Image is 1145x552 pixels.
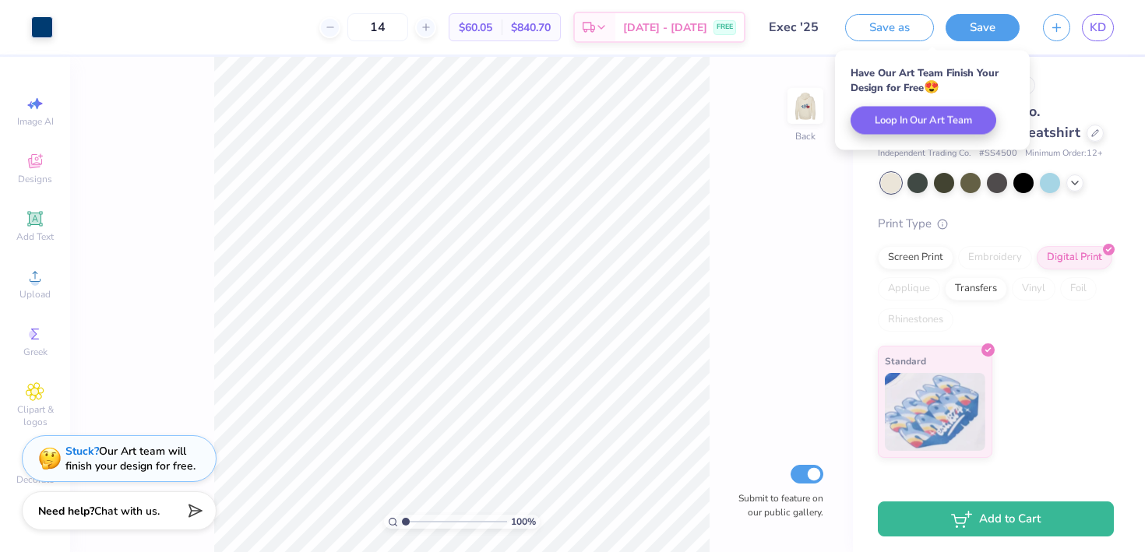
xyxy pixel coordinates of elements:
span: [DATE] - [DATE] [623,19,707,36]
img: Standard [885,373,985,451]
div: Screen Print [878,246,953,269]
div: Rhinestones [878,308,953,332]
span: Decorate [16,473,54,486]
div: Applique [878,277,940,301]
div: Transfers [945,277,1007,301]
strong: Stuck? [65,444,99,459]
span: Standard [885,353,926,369]
span: FREE [717,22,733,33]
div: Print Type [878,215,1114,233]
div: Digital Print [1037,246,1112,269]
span: KD [1090,19,1106,37]
div: Vinyl [1012,277,1055,301]
span: Chat with us. [94,504,160,519]
div: Embroidery [958,246,1032,269]
span: Clipart & logos [8,403,62,428]
button: Add to Cart [878,501,1114,536]
div: Have Our Art Team Finish Your Design for Free [851,66,1014,95]
strong: Need help? [38,504,94,519]
div: Our Art team will finish your design for free. [65,444,196,473]
span: Add Text [16,230,54,243]
span: Upload [19,288,51,301]
span: 😍 [924,79,939,96]
span: 100 % [511,515,536,529]
span: Greek [23,346,48,358]
span: Image AI [17,115,54,128]
span: Minimum Order: 12 + [1025,147,1103,160]
span: $60.05 [459,19,492,36]
div: Back [795,129,816,143]
a: KD [1082,14,1114,41]
input: Untitled Design [757,12,833,43]
button: Save [946,14,1020,41]
input: – – [347,13,408,41]
button: Save as [845,14,934,41]
button: Loop In Our Art Team [851,107,996,135]
img: Back [790,90,821,121]
label: Submit to feature on our public gallery. [730,491,823,519]
div: Foil [1060,277,1097,301]
span: Designs [18,173,52,185]
span: $840.70 [511,19,551,36]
